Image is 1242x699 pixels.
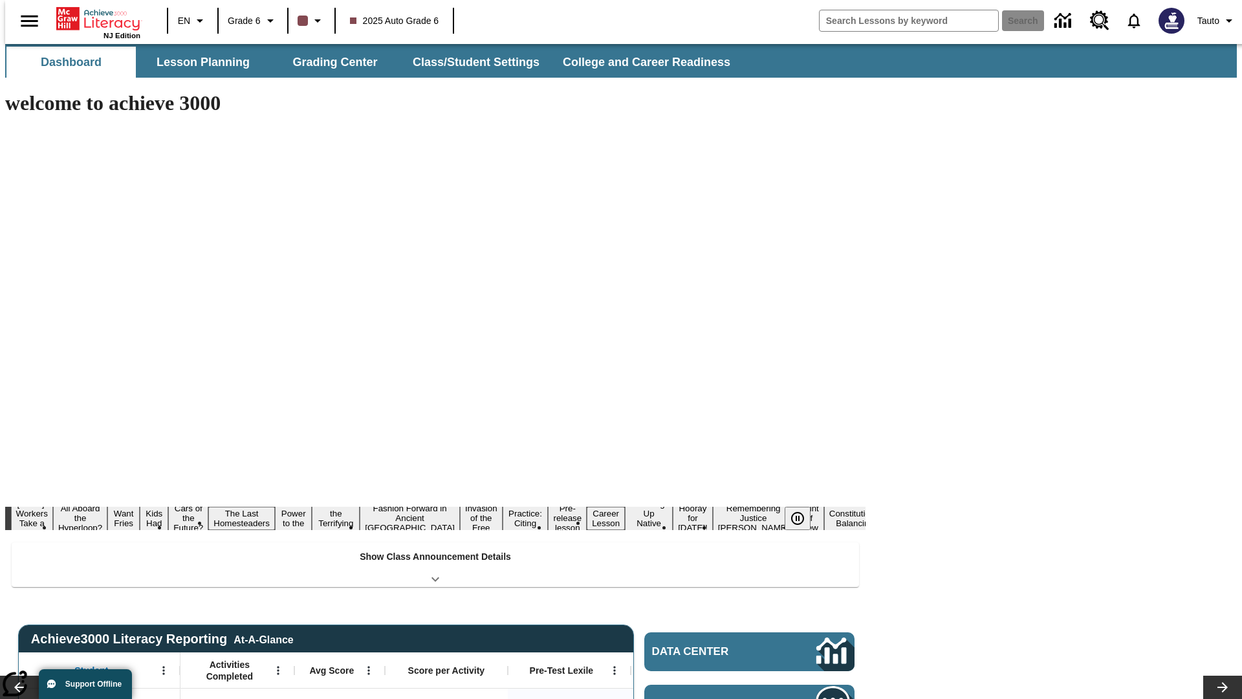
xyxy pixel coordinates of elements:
button: Slide 2 All Aboard the Hyperloop? [53,502,107,535]
span: Tauto [1197,14,1219,28]
span: 2025 Auto Grade 6 [350,14,439,28]
button: Open Menu [154,661,173,680]
span: Avg Score [309,665,354,676]
div: Show Class Announcement Details [12,542,859,587]
button: Slide 6 The Last Homesteaders [208,507,275,530]
button: Open Menu [268,661,288,680]
span: EN [178,14,190,28]
h1: welcome to achieve 3000 [5,91,866,115]
span: Student [74,665,108,676]
button: Lesson Planning [138,47,268,78]
button: Slide 9 Fashion Forward in Ancient Rome [360,502,460,535]
div: SubNavbar [5,44,1237,78]
button: Slide 16 Remembering Justice O'Connor [713,502,794,535]
button: Grading Center [270,47,400,78]
button: Slide 12 Pre-release lesson [548,502,587,535]
a: Data Center [644,632,855,671]
a: Notifications [1117,4,1151,38]
img: Avatar [1159,8,1184,34]
button: Open Menu [359,661,378,680]
a: Resource Center, Will open in new tab [1082,3,1117,38]
button: Slide 15 Hooray for Constitution Day! [673,502,713,535]
button: Slide 14 Cooking Up Native Traditions [625,497,673,540]
button: College and Career Readiness [552,47,741,78]
button: Class color is dark brown. Change class color [292,9,331,32]
button: Slide 10 The Invasion of the Free CD [460,492,503,544]
p: Show Class Announcement Details [360,550,511,564]
button: Class/Student Settings [402,47,550,78]
button: Open side menu [10,2,49,40]
span: Data Center [652,645,773,658]
button: Slide 11 Mixed Practice: Citing Evidence [503,497,549,540]
button: Slide 3 Do You Want Fries With That? [107,487,140,549]
button: Slide 13 Career Lesson [587,507,625,530]
span: Activities Completed [187,659,272,682]
button: Lesson carousel, Next [1203,676,1242,699]
button: Slide 1 Labor Day: Workers Take a Stand [11,497,53,540]
button: Select a new avatar [1151,4,1192,38]
span: NJ Edition [103,32,140,39]
button: Dashboard [6,47,136,78]
button: Slide 8 Attack of the Terrifying Tomatoes [312,497,360,540]
span: Grade 6 [228,14,261,28]
button: Slide 5 Cars of the Future? [168,502,208,535]
button: Slide 7 Solar Power to the People [275,497,312,540]
button: Language: EN, Select a language [172,9,213,32]
div: Home [56,5,140,39]
div: At-A-Glance [234,632,293,646]
button: Profile/Settings [1192,9,1242,32]
span: Score per Activity [408,665,485,676]
a: Data Center [1047,3,1082,39]
div: Pause [785,507,823,530]
button: Support Offline [39,669,132,699]
button: Slide 18 The Constitution's Balancing Act [824,497,886,540]
button: Slide 4 Dirty Jobs Kids Had To Do [140,487,168,549]
span: Pre-Test Lexile [530,665,594,676]
div: SubNavbar [5,47,742,78]
input: search field [820,10,998,31]
button: Grade: Grade 6, Select a grade [223,9,283,32]
a: Home [56,6,140,32]
span: Support Offline [65,680,122,689]
button: Open Menu [605,661,624,680]
button: Pause [785,507,811,530]
span: Achieve3000 Literacy Reporting [31,632,294,647]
